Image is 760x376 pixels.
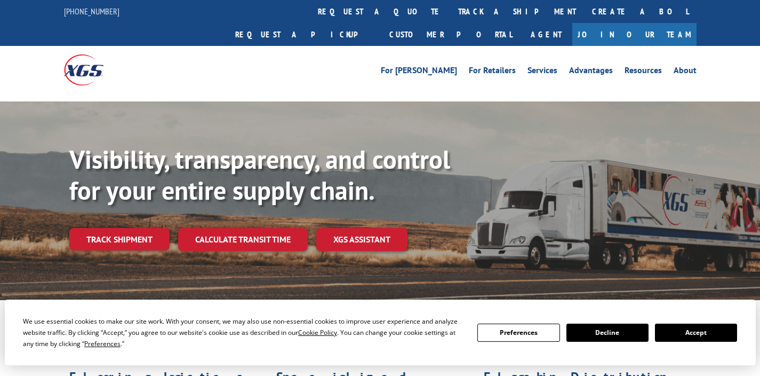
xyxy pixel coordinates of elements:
a: Request a pickup [227,23,381,46]
span: Cookie Policy [298,328,337,337]
a: Advantages [569,66,613,78]
a: Track shipment [69,228,170,250]
a: Services [527,66,557,78]
a: Agent [520,23,572,46]
a: For Retailers [469,66,516,78]
a: Join Our Team [572,23,697,46]
a: For [PERSON_NAME] [381,66,457,78]
button: Decline [566,324,649,342]
div: Cookie Consent Prompt [5,300,756,365]
button: Preferences [477,324,559,342]
a: About [674,66,697,78]
a: XGS ASSISTANT [316,228,407,251]
div: We use essential cookies to make our site work. With your consent, we may also use non-essential ... [23,316,465,349]
b: Visibility, transparency, and control for your entire supply chain. [69,143,450,207]
a: Resources [625,66,662,78]
a: Customer Portal [381,23,520,46]
a: [PHONE_NUMBER] [64,6,119,17]
button: Accept [655,324,737,342]
span: Preferences [84,339,121,348]
a: Calculate transit time [178,228,308,251]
